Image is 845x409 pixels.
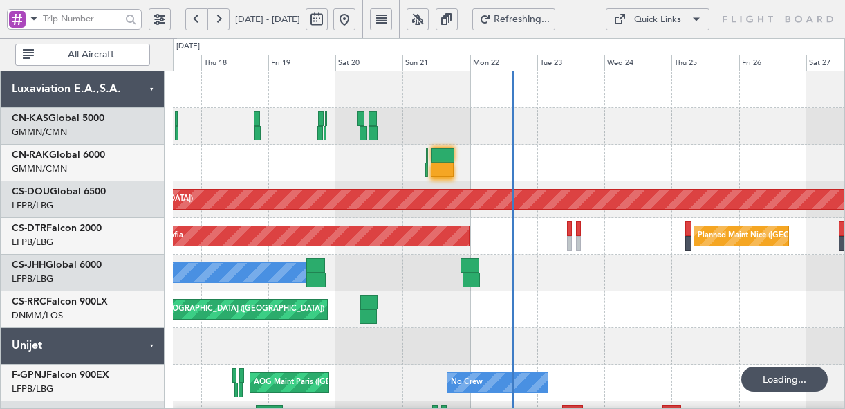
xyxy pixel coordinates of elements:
[606,8,709,30] button: Quick Links
[671,55,739,71] div: Thu 25
[472,8,555,30] button: Refreshing...
[12,113,48,123] span: CN-KAS
[604,55,671,71] div: Wed 24
[12,187,106,197] a: CS-DOUGlobal 6500
[451,372,483,393] div: No Crew
[12,370,46,380] span: F-GPNJ
[739,55,806,71] div: Fri 26
[12,260,46,270] span: CS-JHH
[12,224,46,233] span: CS-DTR
[43,8,121,29] input: Trip Number
[12,163,67,175] a: GMMN/CMN
[12,236,53,248] a: LFPB/LBG
[12,273,53,285] a: LFPB/LBG
[12,126,67,138] a: GMMN/CMN
[741,367,828,392] div: Loading...
[634,13,681,27] div: Quick Links
[12,309,63,322] a: DNMM/LOS
[12,150,49,160] span: CN-RAK
[12,224,102,233] a: CS-DTRFalcon 2000
[12,297,108,307] a: CS-RRCFalcon 900LX
[12,150,105,160] a: CN-RAKGlobal 6000
[201,55,268,71] div: Thu 18
[15,44,150,66] button: All Aircraft
[12,383,53,395] a: LFPB/LBG
[12,297,46,307] span: CS-RRC
[402,55,470,71] div: Sun 21
[494,15,550,24] span: Refreshing...
[37,50,145,60] span: All Aircraft
[12,199,53,212] a: LFPB/LBG
[235,13,300,26] span: [DATE] - [DATE]
[12,260,102,270] a: CS-JHHGlobal 6000
[335,55,402,71] div: Sat 20
[106,299,324,320] div: Planned Maint [GEOGRAPHIC_DATA] ([GEOGRAPHIC_DATA])
[268,55,335,71] div: Fri 19
[470,55,537,71] div: Mon 22
[12,113,104,123] a: CN-KASGlobal 5000
[537,55,604,71] div: Tue 23
[176,41,200,53] div: [DATE]
[254,372,399,393] div: AOG Maint Paris ([GEOGRAPHIC_DATA])
[12,187,50,197] span: CS-DOU
[12,370,109,380] a: F-GPNJFalcon 900EX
